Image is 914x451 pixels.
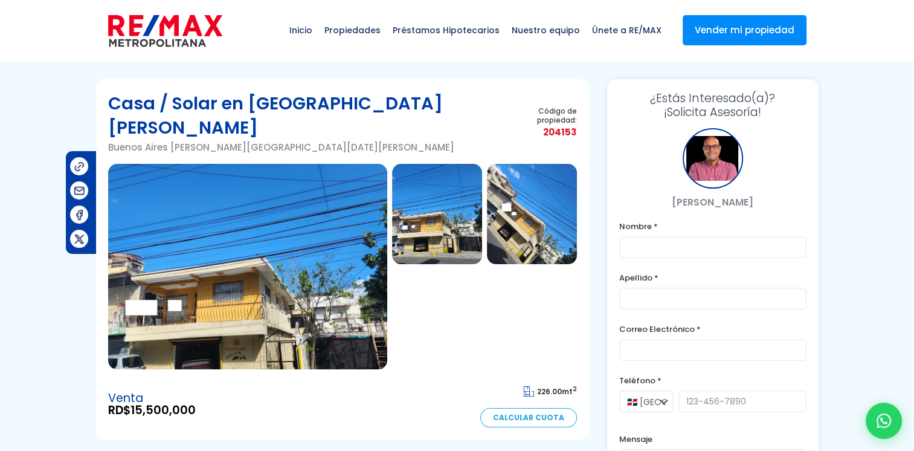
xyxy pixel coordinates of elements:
[480,408,577,427] a: Calcular Cuota
[619,91,806,105] span: ¿Estás Interesado(a)?
[619,432,806,447] label: Mensaje
[619,373,806,388] label: Teléfono *
[73,184,86,197] img: Compartir
[392,164,482,264] img: Casa / Solar en Buenos Aires De Herrera
[678,391,806,412] input: 123-456-7890
[510,106,577,125] span: Código de propiedad:
[73,209,86,221] img: Compartir
[108,392,196,404] span: Venta
[108,404,196,417] span: RD$
[586,12,668,48] span: Únete a RE/MAX
[108,91,510,140] h1: Casa / Solar en [GEOGRAPHIC_DATA] [PERSON_NAME]
[318,12,387,48] span: Propiedades
[619,195,806,210] p: [PERSON_NAME]
[619,270,806,285] label: Apellido *
[683,128,743,189] div: Julio Holguin
[619,91,806,119] h3: ¡Solicita Asesoría!
[683,15,806,45] a: Vender mi propiedad
[73,233,86,245] img: Compartir
[73,160,86,173] img: Compartir
[108,164,387,369] img: Casa / Solar en Buenos Aires De Herrera
[387,12,506,48] span: Préstamos Hipotecarios
[619,219,806,234] label: Nombre *
[524,386,577,397] span: mt
[510,125,577,140] span: 204153
[573,384,577,394] sup: 2
[130,402,196,418] span: 15,500,000
[283,12,318,48] span: Inicio
[108,140,510,155] p: Buenos Aires [PERSON_NAME][GEOGRAPHIC_DATA][DATE][PERSON_NAME]
[487,164,577,264] img: Casa / Solar en Buenos Aires De Herrera
[619,322,806,337] label: Correo Electrónico *
[537,386,562,397] span: 226.00
[506,12,586,48] span: Nuestro equipo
